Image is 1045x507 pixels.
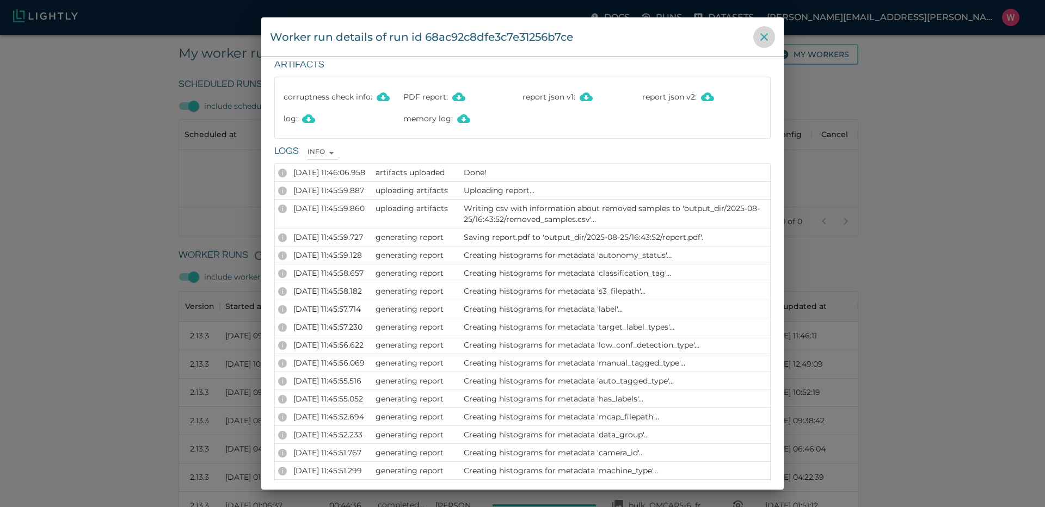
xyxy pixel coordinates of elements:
[293,268,369,279] p: [DATE] 11:45:58.657
[284,86,403,108] p: corruptness check info :
[293,203,369,214] p: [DATE] 11:45:59.860
[464,203,767,225] p: Writing csv with information about removed samples to 'output_dir/2025-08-25/16:43:52/removed_sam...
[278,233,287,242] div: INFO
[376,465,457,476] p: generating report
[376,357,457,368] p: generating report
[453,108,475,129] button: Download memory log
[464,393,767,404] p: Creating histograms for metadata 'has_labels'...
[376,268,457,279] p: generating report
[293,232,369,243] p: [DATE] 11:45:59.727
[376,375,457,386] p: generating report
[270,28,573,46] div: Worker run details of run id 68ac92c8dfe3c7e31256b7ce
[274,57,771,73] h6: Artifacts
[376,339,457,350] p: generating report
[372,86,394,108] button: Download corruptness check info
[403,108,523,129] p: memory log :
[753,26,775,48] button: close
[293,304,369,314] p: [DATE] 11:45:57.714
[376,286,457,296] p: generating report
[642,86,762,108] p: report json v2 :
[376,167,457,178] p: artifacts uploaded
[278,413,287,422] div: INFO
[298,108,319,129] button: Download log
[464,321,767,332] p: Creating histograms for metadata 'target_label_types'...
[293,286,369,296] p: [DATE] 11:45:58.182
[376,304,457,314] p: generating report
[308,146,338,159] div: INFO
[464,339,767,350] p: Creating histograms for metadata 'low_conf_detection_type'...
[464,411,767,422] p: Creating histograms for metadata 'mcap_filepath'...
[376,250,457,261] p: generating report
[464,375,767,386] p: Creating histograms for metadata 'auto_tagged_type'...
[293,429,369,440] p: [DATE] 11:45:52.233
[464,185,767,196] p: Uploading report...
[293,465,369,476] p: [DATE] 11:45:51.299
[293,393,369,404] p: [DATE] 11:45:55.052
[278,431,287,440] div: INFO
[278,305,287,314] div: INFO
[278,449,287,457] div: INFO
[278,377,287,386] div: INFO
[464,167,767,178] p: Done!
[278,287,287,296] div: INFO
[376,232,457,243] p: generating report
[278,251,287,260] div: INFO
[278,341,287,350] div: INFO
[522,86,642,108] p: report json v1 :
[376,393,457,404] p: generating report
[464,465,767,476] p: Creating histograms for metadata 'machine_type'...
[464,232,767,243] p: Saving report.pdf to 'output_dir/2025-08-25/16:43:52/report.pdf'.
[464,357,767,368] p: Creating histograms for metadata 'manual_tagged_type'...
[464,447,767,458] p: Creating histograms for metadata 'camera_id'...
[376,185,457,196] p: uploading artifacts
[293,250,369,261] p: [DATE] 11:45:59.128
[293,339,369,350] p: [DATE] 11:45:56.622
[464,268,767,279] p: Creating histograms for metadata 'classification_tag'...
[278,359,287,368] div: INFO
[376,411,457,422] p: generating report
[464,429,767,440] p: Creating histograms for metadata 'data_group'...
[278,467,287,475] div: INFO
[274,143,299,160] h6: Logs
[278,395,287,404] div: INFO
[464,250,767,261] p: Creating histograms for metadata 'autonomy_status'...
[293,185,369,196] p: [DATE] 11:45:59.887
[293,321,369,332] p: [DATE] 11:45:57.230
[278,187,287,195] div: INFO
[284,108,403,129] p: log :
[464,286,767,296] p: Creating histograms for metadata 's3_filepath'...
[293,411,369,422] p: [DATE] 11:45:52.694
[376,203,457,214] p: uploading artifacts
[293,447,369,458] p: [DATE] 11:45:51.767
[403,86,523,108] p: PDF report :
[293,375,369,386] p: [DATE] 11:45:55.516
[278,169,287,177] div: INFO
[293,167,369,178] p: [DATE] 11:46:06.958
[278,205,287,213] div: INFO
[278,269,287,278] div: INFO
[278,323,287,332] div: INFO
[697,86,718,108] button: Download report json v2
[293,357,369,368] p: [DATE] 11:45:56.069
[376,321,457,332] p: generating report
[376,447,457,458] p: generating report
[464,304,767,314] p: Creating histograms for metadata 'label'...
[376,429,457,440] p: generating report
[575,86,597,108] button: Download report json v1
[448,86,470,108] button: Download PDF report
